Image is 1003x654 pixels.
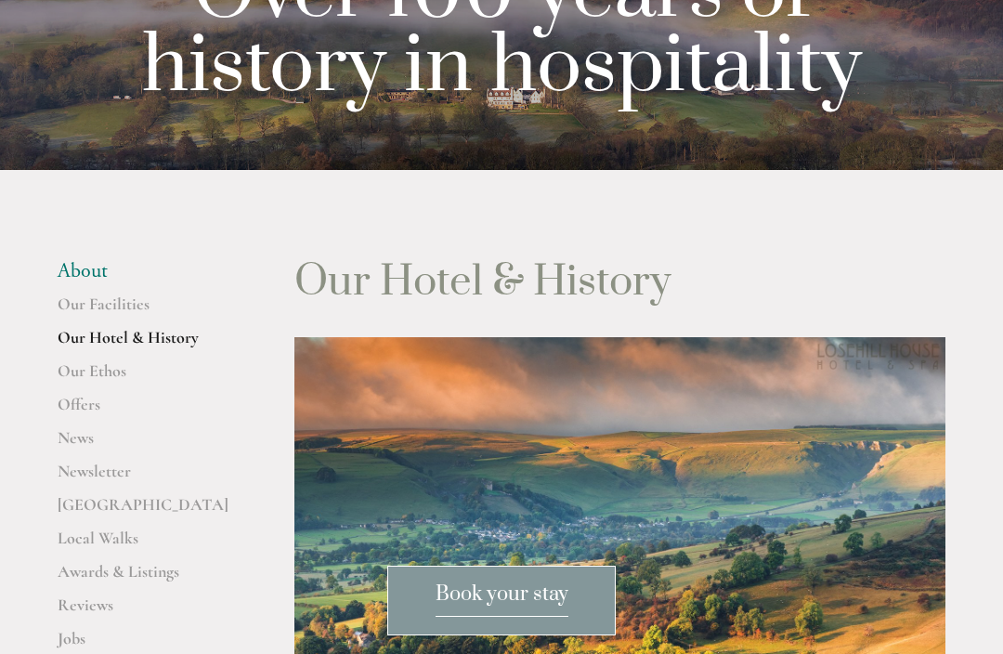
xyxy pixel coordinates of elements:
[58,461,235,494] a: Newsletter
[58,561,235,595] a: Awards & Listings
[58,494,235,528] a: [GEOGRAPHIC_DATA]
[58,294,235,327] a: Our Facilities
[58,528,235,561] a: Local Walks
[387,566,616,635] a: Book your stay
[58,394,235,427] a: Offers
[58,327,235,360] a: Our Hotel & History
[58,427,235,461] a: News
[58,259,235,283] li: About
[436,582,568,617] span: Book your stay
[58,360,235,394] a: Our Ethos
[294,259,945,306] h1: Our Hotel & History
